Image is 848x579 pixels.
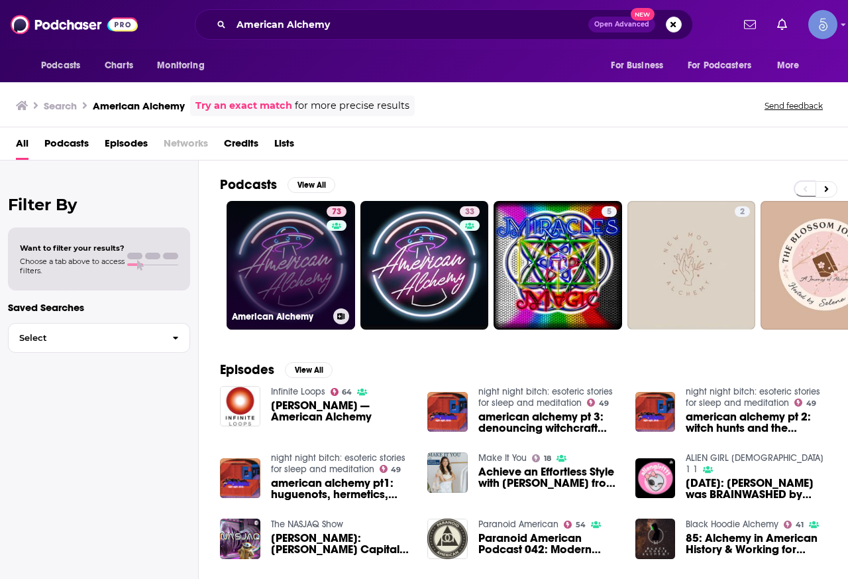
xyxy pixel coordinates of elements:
a: Show notifications dropdown [739,13,761,36]
button: open menu [148,53,221,78]
button: open menu [768,53,816,78]
a: 5 [494,201,622,330]
button: View All [288,177,335,193]
a: Episodes [105,133,148,160]
a: All [16,133,28,160]
span: 73 [332,206,341,219]
span: 5 [607,206,611,219]
img: Podchaser - Follow, Share and Rate Podcasts [11,12,138,37]
a: american alchemy pt 3: denouncing witchcraft while embracing the occult [478,411,619,434]
span: Logged in as Spiral5-G1 [808,10,837,39]
button: Show profile menu [808,10,837,39]
a: PodcastsView All [220,176,335,193]
a: night night bitch: esoteric stories for sleep and meditation [271,452,405,475]
button: open menu [602,53,680,78]
a: The NASJAQ Show [271,519,343,530]
span: [PERSON_NAME]: [PERSON_NAME] Capital, American Alchemy, and the World of the Esoteric | #18 [271,533,412,555]
span: 18 [544,456,551,462]
a: night night bitch: esoteric stories for sleep and meditation [686,386,820,409]
img: Jesse Michels — American Alchemy [220,386,260,426]
a: 49 [380,465,401,473]
button: Select [8,323,190,353]
span: for more precise results [295,98,409,113]
a: Jesse Michels — American Alchemy [271,400,412,422]
a: 73 [327,206,346,217]
a: Paranoid American Podcast 042: Modern Alchemy w/ BurnEye the CryptoAlchemist [478,533,619,555]
a: american alchemy pt 3: denouncing witchcraft while embracing the occult [427,392,468,432]
a: 11/29/2022: Lazar was BRAINWASHED by LIQUID!? Valle on American Alchemy [635,458,676,499]
h3: Search [44,99,77,112]
img: american alchemy pt1: huguenots, hermetics, and the new world [220,458,260,499]
a: Achieve an Effortless Style with Aje from The American Alchemy [478,466,619,489]
span: Choose a tab above to access filters. [20,257,125,275]
img: User Profile [808,10,837,39]
a: 33 [460,206,480,217]
a: Podcasts [44,133,89,160]
a: 73American Alchemy [227,201,355,330]
p: Saved Searches [8,301,190,314]
span: 49 [599,401,609,407]
span: 54 [576,522,586,528]
img: Paranoid American Podcast 042: Modern Alchemy w/ BurnEye the CryptoAlchemist [427,519,468,559]
span: New [631,8,655,21]
a: Paranoid American [478,519,558,530]
a: Try an exact match [195,98,292,113]
a: night night bitch: esoteric stories for sleep and meditation [478,386,613,409]
a: EpisodesView All [220,361,333,378]
img: 85: Alchemy in American History & Working for Manly P. Hall (feat. Ronnie Pontiac of 'American Me... [635,519,676,559]
span: 33 [465,206,474,219]
a: 11/29/2022: Lazar was BRAINWASHED by LIQUID!? Valle on American Alchemy [686,478,827,500]
span: For Business [611,56,663,75]
h2: Episodes [220,361,274,378]
span: 41 [796,522,804,528]
a: Jesse Michels: Thiel Capital, American Alchemy, and the World of the Esoteric | #18 [220,519,260,559]
span: Podcasts [41,56,80,75]
span: Charts [105,56,133,75]
a: Charts [96,53,141,78]
a: ALIEN GIRL 1 1 1 [686,452,823,475]
a: american alchemy pt 2: witch hunts and the invisible college [686,411,827,434]
a: american alchemy pt1: huguenots, hermetics, and the new world [271,478,412,500]
span: 64 [342,389,352,395]
a: 33 [360,201,489,330]
span: Monitoring [157,56,204,75]
span: Want to filter your results? [20,243,125,253]
span: 49 [806,401,816,407]
h3: American Alchemy [93,99,185,112]
a: Infinite Loops [271,386,325,397]
button: open menu [679,53,770,78]
span: Open Advanced [594,21,649,28]
a: american alchemy pt 2: witch hunts and the invisible college [635,392,676,432]
a: Lists [274,133,294,160]
a: Jesse Michels: Thiel Capital, American Alchemy, and the World of the Esoteric | #18 [271,533,412,555]
button: Send feedback [761,100,827,111]
span: More [777,56,800,75]
a: 85: Alchemy in American History & Working for Manly P. Hall (feat. Ronnie Pontiac of 'American Me... [686,533,827,555]
span: [DATE]: [PERSON_NAME] was BRAINWASHED by LIQUID!? [PERSON_NAME] on [GEOGRAPHIC_DATA] [686,478,827,500]
a: Show notifications dropdown [772,13,792,36]
a: 54 [564,521,586,529]
a: Black Hoodie Alchemy [686,519,778,530]
a: 64 [331,388,352,396]
a: 41 [784,521,804,529]
input: Search podcasts, credits, & more... [231,14,588,35]
img: Achieve an Effortless Style with Aje from The American Alchemy [427,452,468,493]
span: Achieve an Effortless Style with [PERSON_NAME] from The American Alchemy [478,466,619,489]
span: For Podcasters [688,56,751,75]
span: [PERSON_NAME] — American Alchemy [271,400,412,422]
a: Make It You [478,452,527,464]
h3: American Alchemy [232,311,328,322]
a: 49 [794,399,816,407]
a: 2 [627,201,756,330]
